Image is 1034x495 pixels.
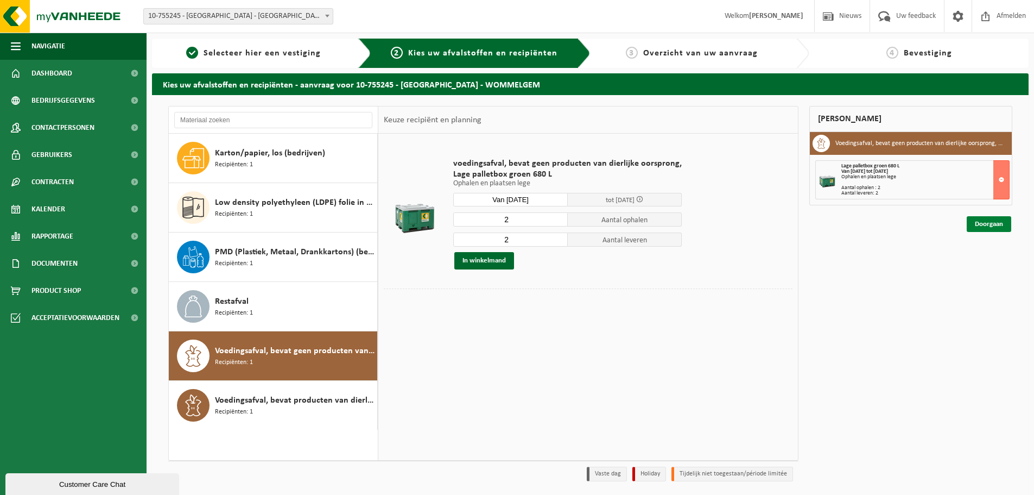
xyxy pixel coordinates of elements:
div: Aantal leveren: 2 [841,191,1009,196]
span: Kalender [31,196,65,223]
div: [PERSON_NAME] [809,106,1012,132]
span: Aantal leveren [568,233,682,247]
span: 3 [626,47,638,59]
span: Product Shop [31,277,81,304]
span: Kies uw afvalstoffen en recipiënten [408,49,557,58]
a: Doorgaan [967,216,1011,232]
p: Ophalen en plaatsen lege [453,180,682,187]
li: Holiday [632,467,666,481]
span: Selecteer hier een vestiging [204,49,321,58]
span: Acceptatievoorwaarden [31,304,119,331]
span: Dashboard [31,60,72,87]
span: Voedingsafval, bevat geen producten van dierlijke oorsprong, gemengde verpakking (exclusief glas) [215,344,375,358]
div: Keuze recipiënt en planning [378,106,487,134]
span: Recipiënten: 1 [215,259,253,269]
span: Contracten [31,168,74,196]
span: Gebruikers [31,141,72,168]
span: Navigatie [31,33,65,60]
h2: Kies uw afvalstoffen en recipiënten - aanvraag voor 10-755245 - [GEOGRAPHIC_DATA] - WOMMELGEM [152,73,1029,95]
li: Tijdelijk niet toegestaan/période limitée [671,467,793,481]
a: 1Selecteer hier een vestiging [157,47,350,60]
span: 10-755245 - ZEELANDIA - WOMMELGEM [144,9,333,24]
button: Voedingsafval, bevat geen producten van dierlijke oorsprong, gemengde verpakking (exclusief glas)... [169,331,378,381]
h3: Voedingsafval, bevat geen producten van dierlijke oorsprong, gemengde verpakking (exclusief glas) [835,135,1004,152]
span: Bevestiging [904,49,952,58]
div: Ophalen en plaatsen lege [841,174,1009,180]
strong: [PERSON_NAME] [749,12,803,20]
span: Documenten [31,250,78,277]
iframe: chat widget [5,471,181,495]
span: 4 [886,47,898,59]
span: Lage palletbox groen 680 L [453,169,682,180]
span: Bedrijfsgegevens [31,87,95,114]
span: Recipiënten: 1 [215,209,253,220]
span: Recipiënten: 1 [215,358,253,368]
span: Lage palletbox groen 680 L [841,163,899,169]
button: Voedingsafval, bevat producten van dierlijke oorsprong, gemengde verpakking (exclusief glas), cat... [169,381,378,430]
span: Karton/papier, los (bedrijven) [215,147,325,160]
span: Overzicht van uw aanvraag [643,49,758,58]
span: voedingsafval, bevat geen producten van dierlijke oorsprong, [453,158,682,169]
span: Voedingsafval, bevat producten van dierlijke oorsprong, gemengde verpakking (exclusief glas), cat... [215,394,375,407]
span: 1 [186,47,198,59]
span: PMD (Plastiek, Metaal, Drankkartons) (bedrijven) [215,246,375,259]
span: Recipiënten: 1 [215,407,253,417]
div: Aantal ophalen : 2 [841,185,1009,191]
span: Aantal ophalen [568,212,682,227]
button: Restafval Recipiënten: 1 [169,282,378,331]
span: Restafval [215,295,249,308]
span: Contactpersonen [31,114,94,141]
span: Recipiënten: 1 [215,160,253,170]
button: Low density polyethyleen (LDPE) folie in balen, naturel Recipiënten: 1 [169,183,378,233]
span: 10-755245 - ZEELANDIA - WOMMELGEM [143,8,333,24]
button: Karton/papier, los (bedrijven) Recipiënten: 1 [169,134,378,183]
span: 2 [391,47,403,59]
button: PMD (Plastiek, Metaal, Drankkartons) (bedrijven) Recipiënten: 1 [169,233,378,282]
strong: Van [DATE] tot [DATE] [841,168,888,174]
input: Materiaal zoeken [174,112,372,128]
span: Low density polyethyleen (LDPE) folie in balen, naturel [215,196,375,209]
input: Selecteer datum [453,193,568,206]
button: In winkelmand [454,252,514,270]
li: Vaste dag [587,467,627,481]
span: Rapportage [31,223,73,250]
span: tot [DATE] [606,197,635,204]
span: Recipiënten: 1 [215,308,253,318]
